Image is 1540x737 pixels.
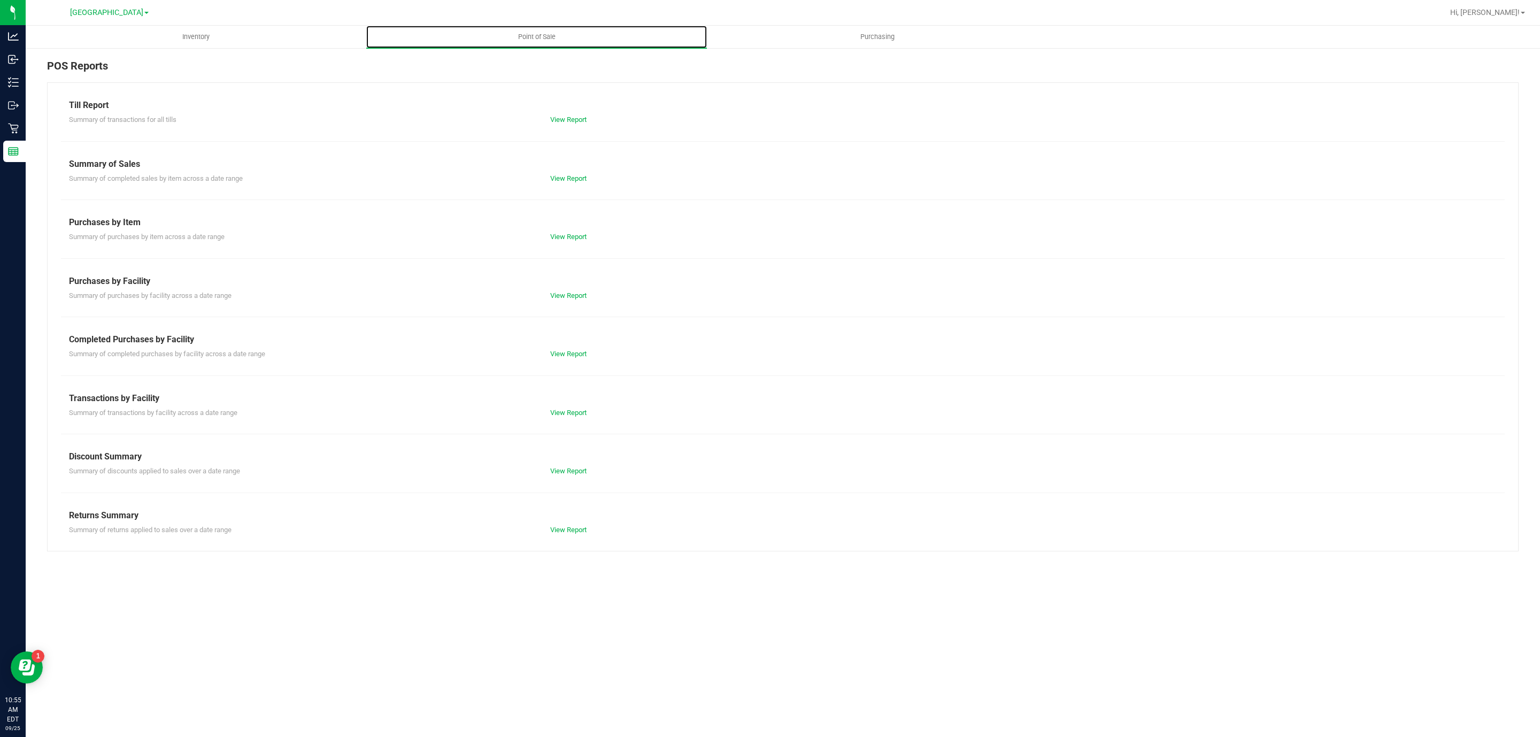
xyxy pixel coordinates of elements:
a: View Report [550,174,587,182]
span: Summary of completed sales by item across a date range [69,174,243,182]
span: Summary of returns applied to sales over a date range [69,526,232,534]
span: Summary of discounts applied to sales over a date range [69,467,240,475]
a: View Report [550,350,587,358]
inline-svg: Inventory [8,77,19,88]
span: Summary of purchases by facility across a date range [69,291,232,300]
iframe: Resource center unread badge [32,650,44,663]
inline-svg: Inbound [8,54,19,65]
div: Summary of Sales [69,158,1497,171]
a: View Report [550,291,587,300]
inline-svg: Reports [8,146,19,157]
a: View Report [550,526,587,534]
div: Purchases by Facility [69,275,1497,288]
span: Purchasing [846,32,909,42]
div: Purchases by Item [69,216,1497,229]
inline-svg: Analytics [8,31,19,42]
a: Point of Sale [366,26,707,48]
div: POS Reports [47,58,1519,82]
a: Inventory [26,26,366,48]
inline-svg: Retail [8,123,19,134]
span: Summary of transactions for all tills [69,116,176,124]
div: Transactions by Facility [69,392,1497,405]
span: Hi, [PERSON_NAME]! [1450,8,1520,17]
a: Purchasing [707,26,1048,48]
div: Returns Summary [69,509,1497,522]
span: Inventory [168,32,224,42]
p: 10:55 AM EDT [5,695,21,724]
p: 09/25 [5,724,21,732]
span: Summary of completed purchases by facility across a date range [69,350,265,358]
div: Completed Purchases by Facility [69,333,1497,346]
span: Point of Sale [504,32,570,42]
inline-svg: Outbound [8,100,19,111]
div: Till Report [69,99,1497,112]
span: Summary of purchases by item across a date range [69,233,225,241]
span: [GEOGRAPHIC_DATA] [70,8,143,17]
span: Summary of transactions by facility across a date range [69,409,237,417]
a: View Report [550,409,587,417]
iframe: Resource center [11,651,43,684]
a: View Report [550,467,587,475]
div: Discount Summary [69,450,1497,463]
a: View Report [550,233,587,241]
a: View Report [550,116,587,124]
